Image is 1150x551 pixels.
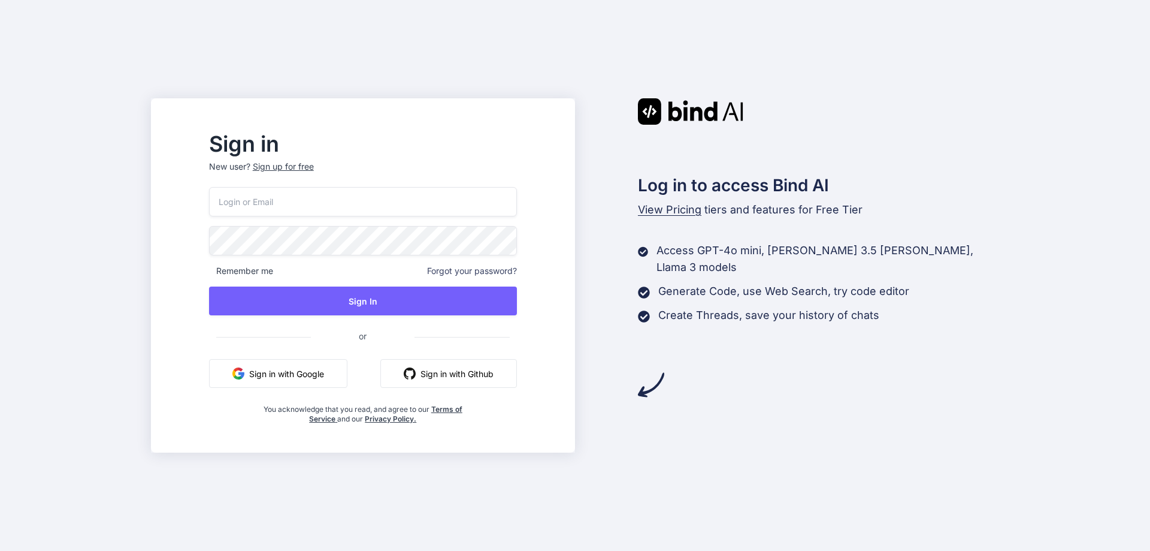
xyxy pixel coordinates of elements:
h2: Sign in [209,134,517,153]
img: google [232,368,244,380]
p: Create Threads, save your history of chats [658,307,879,324]
button: Sign In [209,287,517,315]
span: View Pricing [638,203,701,216]
input: Login or Email [209,187,517,216]
div: You acknowledge that you read, and agree to our and our [260,398,465,424]
img: Bind AI logo [638,98,743,125]
span: or [311,321,414,351]
a: Terms of Service [309,405,462,423]
span: Forgot your password? [427,265,517,277]
p: Generate Code, use Web Search, try code editor [658,283,909,300]
p: Access GPT-4o mini, [PERSON_NAME] 3.5 [PERSON_NAME], Llama 3 models [656,242,999,276]
button: Sign in with Google [209,359,347,388]
div: Sign up for free [253,161,314,173]
a: Privacy Policy. [365,414,416,423]
p: New user? [209,161,517,187]
p: tiers and features for Free Tier [638,201,1000,218]
span: Remember me [209,265,273,277]
img: github [404,368,416,380]
h2: Log in to access Bind AI [638,173,1000,198]
img: arrow [638,372,664,398]
button: Sign in with Github [380,359,517,388]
